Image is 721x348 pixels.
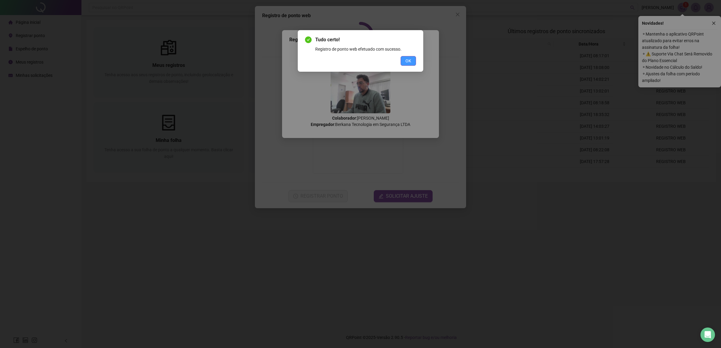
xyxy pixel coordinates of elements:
button: OK [401,56,416,66]
span: check-circle [305,36,312,43]
span: OK [405,58,411,64]
span: Tudo certo! [315,36,416,43]
div: Open Intercom Messenger [700,328,715,342]
div: Registro de ponto web efetuado com sucesso. [315,46,416,52]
